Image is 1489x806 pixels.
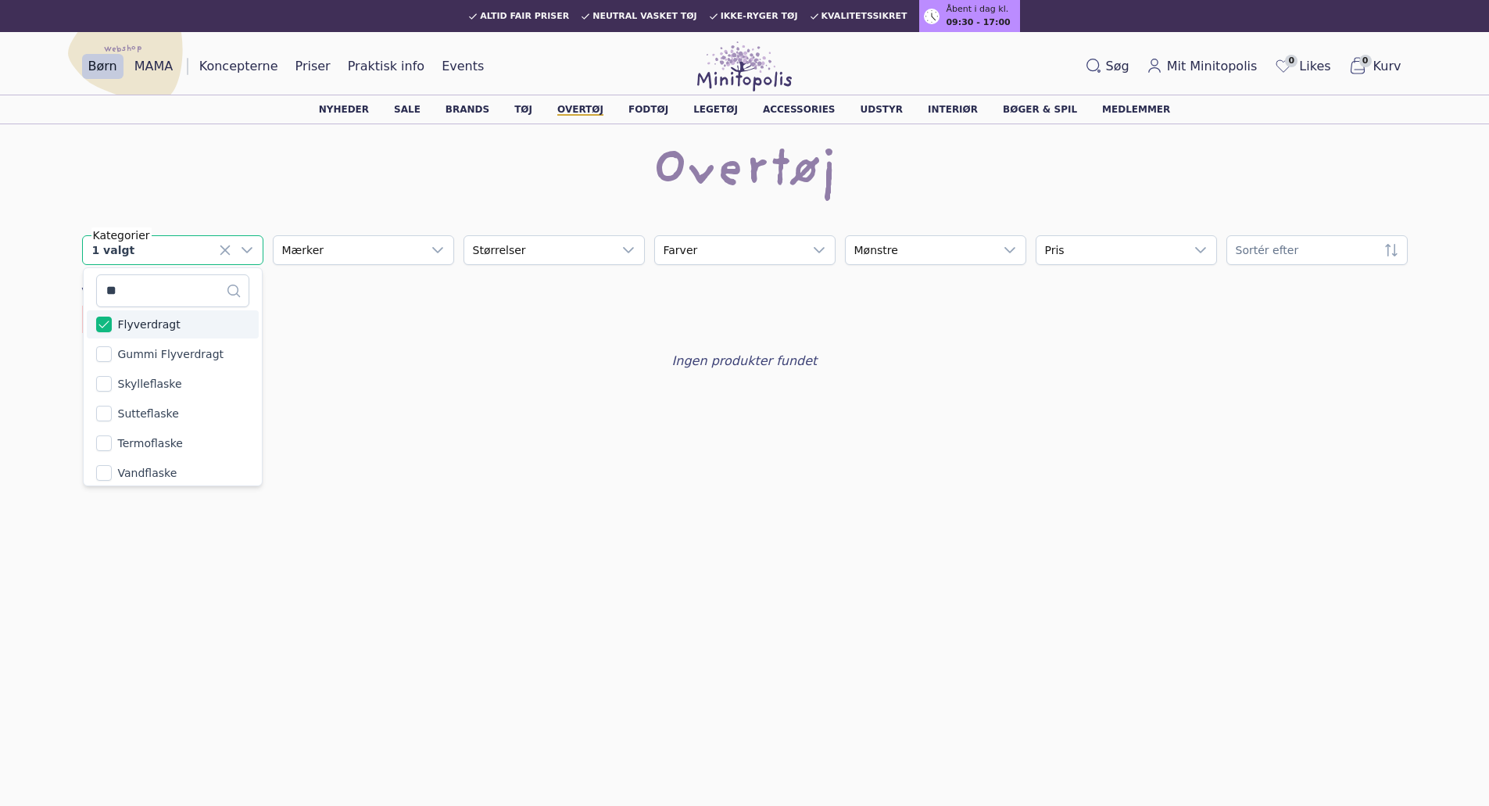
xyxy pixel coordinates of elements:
a: Brands [446,105,489,114]
li: Sutteflaske [87,399,259,428]
span: Kurv [1373,57,1401,76]
a: Praktisk info [342,54,431,79]
span: Altid fair priser [480,12,569,21]
a: Overtøj [557,105,603,114]
li: Skylleflaske [87,370,259,398]
a: Priser [289,54,337,79]
li: Vandflaske [87,459,259,487]
div: Valgte filtre: [82,284,250,303]
a: Accessories [763,105,836,114]
span: Gummi flyverdragt [118,346,224,362]
div: 1 valgt [83,236,231,264]
h1: Overtøj [652,148,837,198]
span: 0 [1285,55,1298,67]
a: Medlemmer [1102,105,1170,114]
a: Interiør [928,105,978,114]
button: 0Kurv [1342,53,1408,80]
li: Flyverdragt [87,310,259,339]
a: 0Likes [1268,53,1337,80]
a: Legetøj [693,105,738,114]
span: Ikke-ryger tøj [721,12,798,21]
span: Vandflaske [118,465,177,481]
a: Koncepterne [193,54,285,79]
span: 09:30 - 17:00 [946,16,1010,30]
a: Mit Minitopolis [1140,54,1264,79]
span: Åbent i dag kl. [946,3,1008,16]
span: 0 [1359,55,1372,67]
a: Nyheder [319,105,369,114]
li: Gummi flyverdragt [87,340,259,368]
button: Fjern [82,306,144,333]
span: Likes [1299,57,1330,76]
a: Bøger & spil [1003,105,1077,114]
span: Mit Minitopolis [1167,57,1258,76]
li: Termoflaske [87,429,259,457]
a: Børn [82,54,123,79]
a: Udstyr [861,105,903,114]
span: Flyverdragt [118,317,181,332]
img: Minitopolis logo [697,41,793,91]
button: Søg [1079,54,1136,79]
span: Sutteflaske [118,406,179,421]
span: Søg [1106,57,1129,76]
a: MAMA [128,54,180,79]
a: Fodtøj [628,105,668,114]
span: Neutral vasket tøj [592,12,697,21]
div: Ingen produkter fundet [82,352,1408,371]
span: Skylleflaske [118,376,182,392]
span: Kvalitetssikret [821,12,907,21]
a: Tøj [514,105,532,114]
a: Events [435,54,490,79]
span: Termoflaske [118,435,183,451]
a: Sale [394,105,421,114]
